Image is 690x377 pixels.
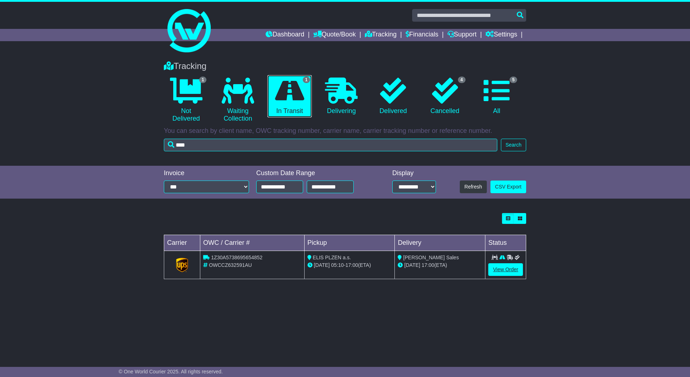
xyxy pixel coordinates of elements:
a: Delivering [319,75,363,118]
p: You can search by client name, OWC tracking number, carrier name, carrier tracking number or refe... [164,127,526,135]
td: Delivery [395,235,485,251]
div: Invoice [164,169,249,177]
a: 1 Not Delivered [164,75,208,125]
span: [DATE] [404,262,420,268]
td: Carrier [164,235,200,251]
span: [DATE] [314,262,330,268]
a: Waiting Collection [215,75,260,125]
button: Refresh [460,181,487,193]
a: Delivered [371,75,415,118]
span: 4 [458,77,466,83]
td: OWC / Carrier # [200,235,305,251]
span: 17:00 [345,262,358,268]
div: - (ETA) [307,261,392,269]
a: Tracking [365,29,397,41]
div: Display [392,169,436,177]
a: 1 In Transit [267,75,312,118]
a: Support [447,29,477,41]
a: CSV Export [490,181,526,193]
a: 4 Cancelled [423,75,467,118]
span: 1Z30A5738695654852 [211,255,262,260]
span: ELIS PLZEN a.s. [313,255,351,260]
div: Tracking [160,61,530,71]
span: 17:00 [422,262,434,268]
span: [PERSON_NAME] Sales [403,255,459,260]
span: OWCCZ632591AU [209,262,252,268]
a: Quote/Book [313,29,356,41]
a: 5 All [475,75,519,118]
a: Financials [406,29,438,41]
img: GetCarrierServiceLogo [176,258,188,272]
div: (ETA) [398,261,482,269]
a: Dashboard [266,29,304,41]
span: 05:10 [331,262,344,268]
td: Pickup [304,235,395,251]
span: 1 [303,77,310,83]
span: 5 [510,77,517,83]
td: Status [485,235,526,251]
a: Settings [485,29,517,41]
span: 1 [199,77,207,83]
button: Search [501,139,526,151]
span: © One World Courier 2025. All rights reserved. [119,369,223,374]
a: View Order [488,263,523,276]
div: Custom Date Range [256,169,372,177]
